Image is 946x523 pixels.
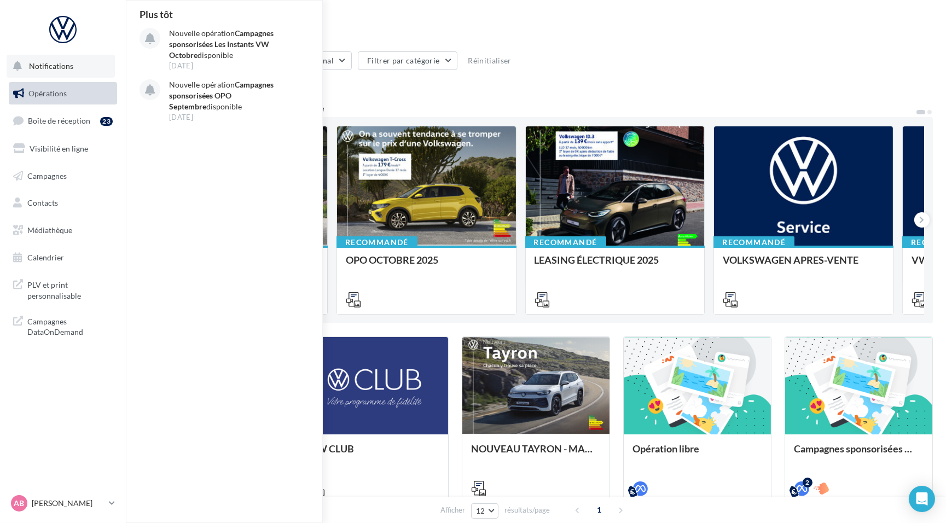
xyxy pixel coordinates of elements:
[28,116,90,125] span: Boîte de réception
[30,144,88,153] span: Visibilité en ligne
[336,236,417,248] div: Recommandé
[28,89,67,98] span: Opérations
[27,277,113,301] span: PLV et print personnalisable
[7,273,119,305] a: PLV et print personnalisable
[7,55,115,78] button: Notifications
[794,443,924,465] div: Campagnes sponsorisées OPO
[525,236,606,248] div: Recommandé
[723,254,884,276] div: VOLKSWAGEN APRES-VENTE
[139,18,933,34] div: Opérations marketing
[7,219,119,242] a: Médiathèque
[29,61,73,71] span: Notifications
[310,443,439,465] div: VW CLUB
[909,486,935,512] div: Open Intercom Messenger
[7,82,119,105] a: Opérations
[463,54,516,67] button: Réinitialiser
[27,253,64,262] span: Calendrier
[32,498,105,509] p: [PERSON_NAME]
[358,51,457,70] button: Filtrer par catégorie
[100,117,113,126] div: 23
[7,109,119,132] a: Boîte de réception23
[346,254,507,276] div: OPO OCTOBRE 2025
[7,191,119,214] a: Contacts
[535,254,696,276] div: LEASING ÉLECTRIQUE 2025
[27,314,113,338] span: Campagnes DataOnDemand
[14,498,25,509] span: AB
[27,225,72,235] span: Médiathèque
[504,505,550,515] span: résultats/page
[27,198,58,207] span: Contacts
[27,171,67,180] span: Campagnes
[471,503,499,519] button: 12
[7,137,119,160] a: Visibilité en ligne
[471,443,601,465] div: NOUVEAU TAYRON - MARS 2025
[713,236,794,248] div: Recommandé
[632,443,762,465] div: Opération libre
[803,478,812,487] div: 2
[440,505,465,515] span: Afficher
[476,507,485,515] span: 12
[9,493,117,514] a: AB [PERSON_NAME]
[7,165,119,188] a: Campagnes
[7,310,119,342] a: Campagnes DataOnDemand
[7,246,119,269] a: Calendrier
[139,104,915,113] div: 6 opérations recommandées par votre enseigne
[590,501,608,519] span: 1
